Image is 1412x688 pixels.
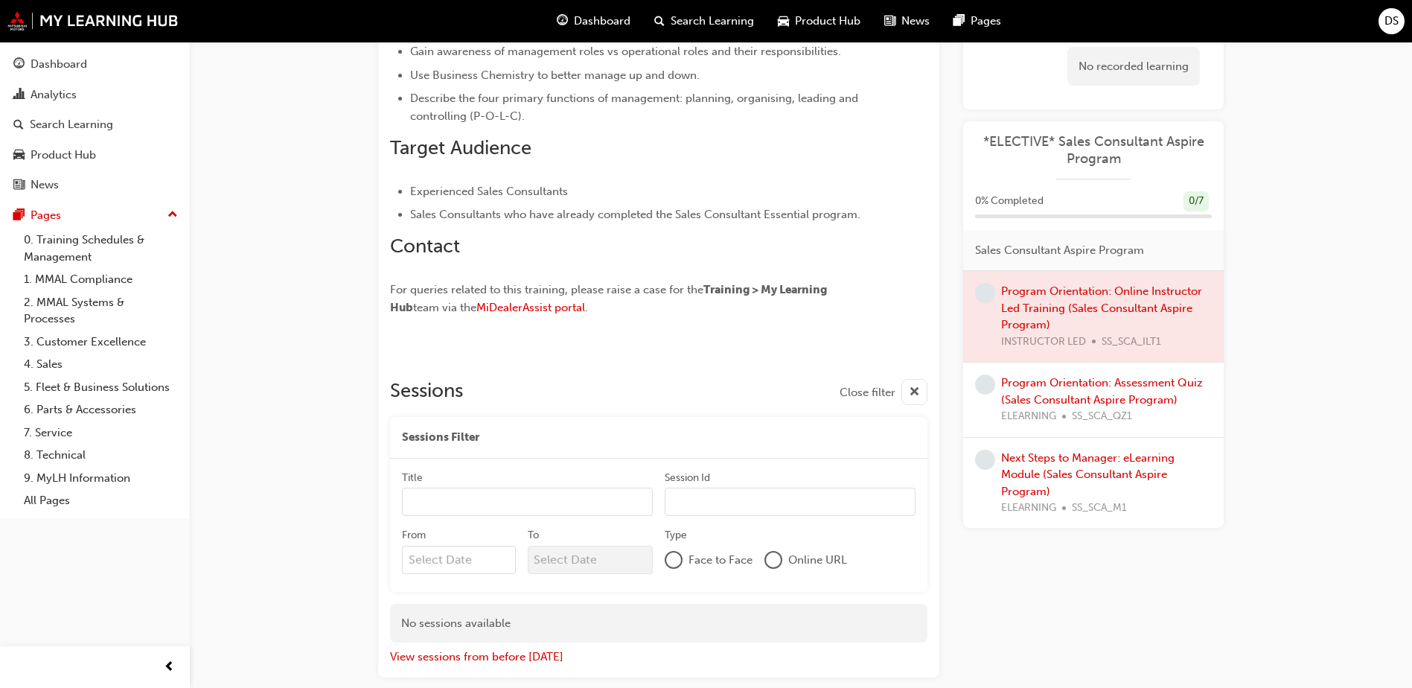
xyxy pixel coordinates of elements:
span: SS_SCA_M1 [1072,500,1127,517]
input: Session Id [665,488,916,516]
div: To [528,528,539,543]
span: pages-icon [953,12,965,31]
button: Pages [6,202,184,229]
a: 5. Fleet & Business Solutions [18,376,184,399]
a: 4. Sales [18,353,184,376]
a: 7. Service [18,421,184,445]
a: pages-iconPages [942,6,1013,36]
span: Pages [971,13,1001,30]
div: Pages [31,207,61,224]
span: up-icon [167,206,178,225]
input: To [528,546,654,574]
span: search-icon [654,12,665,31]
div: No sessions available [390,604,927,643]
span: prev-icon [164,658,175,677]
span: cross-icon [909,383,920,402]
span: Use Business Chemistry to better manage up and down. [410,69,700,82]
span: news-icon [13,179,25,192]
span: learningRecordVerb_NONE-icon [975,375,995,395]
span: car-icon [13,149,25,162]
span: Dashboard [574,13,630,30]
button: DS [1379,8,1405,34]
a: guage-iconDashboard [545,6,642,36]
a: 8. Technical [18,444,184,467]
a: News [6,171,184,199]
a: Program Orientation: Assessment Quiz (Sales Consultant Aspire Program) [1001,376,1203,407]
a: Search Learning [6,111,184,138]
div: 0 / 7 [1183,191,1209,211]
span: news-icon [884,12,895,31]
div: Search Learning [30,116,113,133]
span: Contact [390,235,460,258]
div: Title [402,471,423,485]
div: News [31,176,59,194]
div: Session Id [665,471,710,485]
button: View sessions from before [DATE] [390,649,563,666]
input: From [402,546,516,574]
a: MiDealerAssist portal [476,301,585,314]
a: 1. MMAL Compliance [18,268,184,291]
a: Dashboard [6,51,184,78]
span: search-icon [13,118,24,132]
button: DashboardAnalyticsSearch LearningProduct HubNews [6,48,184,202]
span: pages-icon [13,209,25,223]
div: Product Hub [31,147,96,164]
span: chart-icon [13,89,25,102]
span: Experienced Sales Consultants [410,185,568,198]
span: 0 % Completed [975,193,1044,210]
div: From [402,528,426,543]
a: All Pages [18,489,184,512]
span: DS [1384,13,1399,30]
span: Online URL [788,552,847,569]
a: 3. Customer Excellence [18,331,184,354]
div: Analytics [31,86,77,103]
h2: Sessions [390,379,463,405]
span: Gain awareness of management roles vs operational roles and their responsibilities. [410,45,841,58]
span: Sessions Filter [402,429,479,446]
a: Next Steps to Manager: eLearning Module (Sales Consultant Aspire Program) [1001,450,1175,497]
a: 9. MyLH Information [18,467,184,490]
span: Target Audience [390,136,531,159]
div: No recorded learning [1067,46,1200,86]
a: Analytics [6,81,184,109]
span: Sales Consultants who have already completed the Sales Consultant Essential program. [410,208,860,221]
span: Close filter [840,384,895,401]
div: Dashboard [31,56,87,73]
span: car-icon [778,12,789,31]
a: 0. Training Schedules & Management [18,229,184,268]
a: Product Hub [6,141,184,169]
span: For queries related to this training, please raise a case for the [390,283,703,296]
span: learningRecordVerb_NONE-icon [975,283,995,303]
span: . [585,301,588,314]
span: team via the [413,301,476,314]
span: Sales Consultant Aspire Program [975,241,1144,258]
a: search-iconSearch Learning [642,6,766,36]
button: Close filter [840,379,927,405]
a: *ELECTIVE* Sales Consultant Aspire Program [975,133,1212,167]
img: mmal [7,11,179,31]
span: Face to Face [689,552,753,569]
span: learningRecordVerb_NONE-icon [975,449,995,469]
span: guage-icon [557,12,568,31]
a: car-iconProduct Hub [766,6,872,36]
span: Product Hub [795,13,860,30]
span: guage-icon [13,58,25,71]
a: news-iconNews [872,6,942,36]
input: Title [402,488,653,516]
span: Search Learning [671,13,754,30]
a: 2. MMAL Systems & Processes [18,291,184,331]
span: ELEARNING [1001,408,1056,425]
span: ELEARNING [1001,500,1056,517]
span: SS_SCA_QZ1 [1072,408,1132,425]
span: Describe the four primary functions of management: planning, organising, leading and controlling ... [410,92,861,123]
a: 6. Parts & Accessories [18,398,184,421]
div: Type [665,528,687,543]
span: News [901,13,930,30]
